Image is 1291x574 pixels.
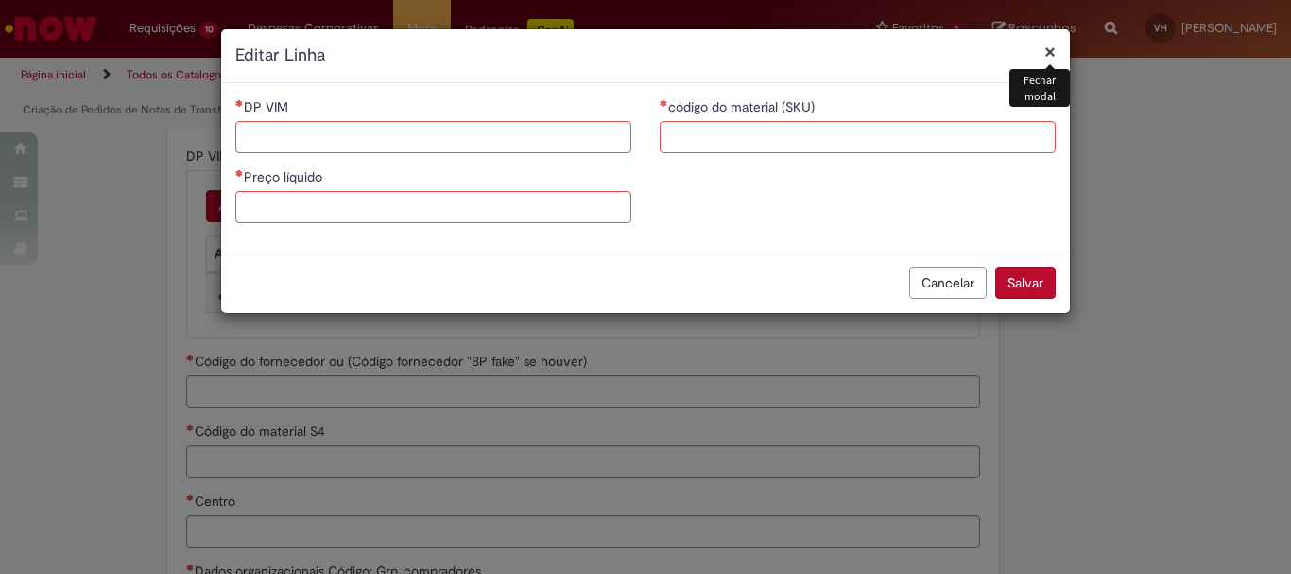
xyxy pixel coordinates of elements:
button: Fechar modal [1044,42,1056,61]
button: Cancelar [909,267,987,299]
input: código do material (SKU) [660,121,1056,153]
input: DP VIM [235,121,631,153]
button: Salvar [995,267,1056,299]
span: Preço líquido [244,168,326,185]
div: Fechar modal [1009,69,1070,107]
span: Necessários [235,169,244,177]
h2: Editar Linha [235,43,1056,68]
span: código do material (SKU) [668,98,818,115]
span: Necessários [235,99,244,107]
span: Necessários [660,99,668,107]
span: DP VIM [244,98,292,115]
input: Preço líquido [235,191,631,223]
